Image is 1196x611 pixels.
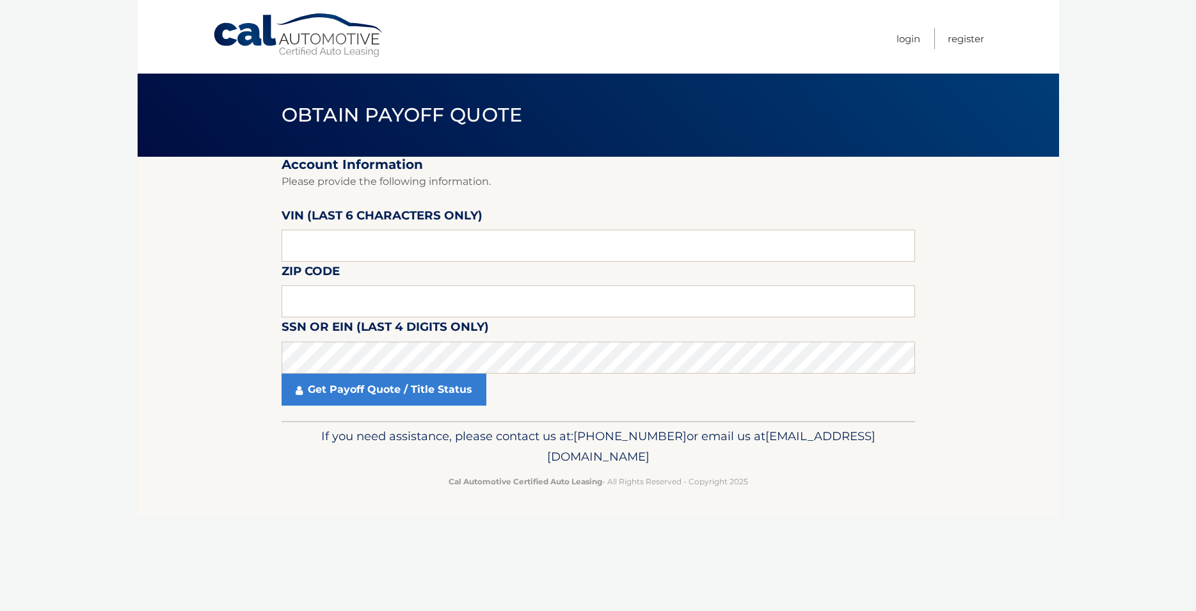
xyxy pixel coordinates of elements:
span: Obtain Payoff Quote [282,103,523,127]
p: - All Rights Reserved - Copyright 2025 [290,475,907,488]
label: Zip Code [282,262,340,285]
strong: Cal Automotive Certified Auto Leasing [449,477,602,486]
h2: Account Information [282,157,915,173]
p: Please provide the following information. [282,173,915,191]
a: Get Payoff Quote / Title Status [282,374,486,406]
span: [PHONE_NUMBER] [573,429,687,443]
a: Register [948,28,984,49]
a: Login [897,28,920,49]
label: VIN (last 6 characters only) [282,206,482,230]
a: Cal Automotive [212,13,385,58]
p: If you need assistance, please contact us at: or email us at [290,426,907,467]
label: SSN or EIN (last 4 digits only) [282,317,489,341]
